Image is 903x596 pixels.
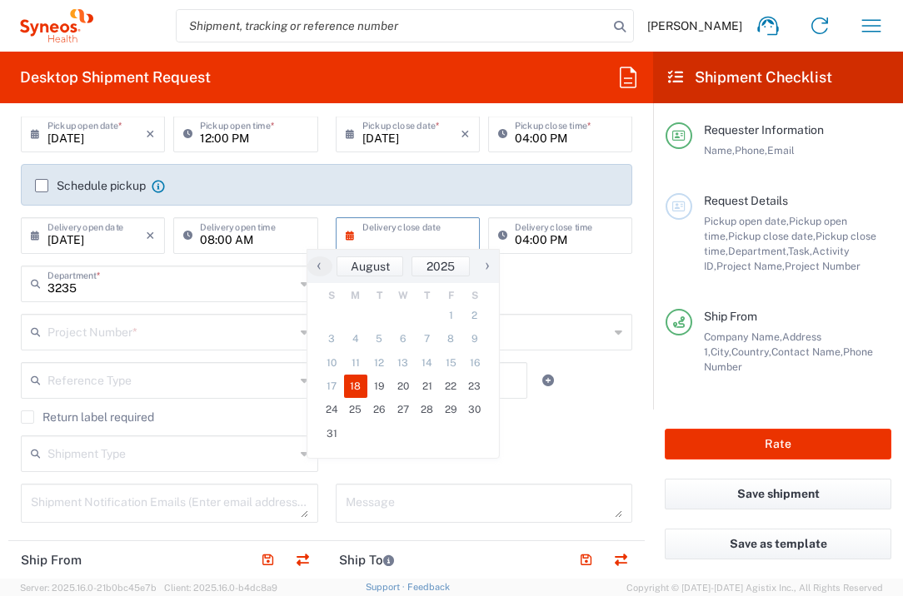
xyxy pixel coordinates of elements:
[344,398,368,421] span: 25
[307,256,332,276] button: ‹
[704,215,789,227] span: Pickup open date,
[367,287,392,304] th: weekday
[704,330,782,343] span: Company Name,
[392,287,416,304] th: weekday
[415,287,439,304] th: weekday
[351,260,390,273] span: August
[461,121,470,147] i: ×
[392,351,416,375] span: 13
[536,369,560,392] a: Add Reference
[20,583,157,593] span: Server: 2025.16.0-21b0bc45e7b
[20,67,211,87] h2: Desktop Shipment Request
[665,529,891,559] button: Save as template
[177,10,608,42] input: Shipment, tracking or reference number
[415,375,439,398] span: 21
[320,327,344,350] span: 3
[21,552,82,569] h2: Ship From
[439,375,463,398] span: 22
[392,375,416,398] span: 20
[320,351,344,375] span: 10
[668,67,832,87] h2: Shipment Checklist
[716,260,785,272] span: Project Name,
[392,398,416,421] span: 27
[728,230,816,242] span: Pickup close date,
[767,144,795,156] span: Email
[415,327,439,350] span: 7
[367,398,392,421] span: 26
[439,287,463,304] th: weekday
[320,422,344,445] span: 31
[21,410,154,424] label: Return label required
[731,345,771,358] span: Country,
[704,310,757,323] span: Ship From
[704,123,824,137] span: Requester Information
[462,351,486,375] span: 16
[711,345,731,358] span: City,
[146,121,155,147] i: ×
[320,398,344,421] span: 24
[427,260,455,273] span: 2025
[665,479,891,509] button: Save shipment
[647,18,742,33] span: [PERSON_NAME]
[462,375,486,398] span: 23
[146,222,155,249] i: ×
[366,582,407,592] a: Support
[439,398,463,421] span: 29
[475,256,500,276] span: ›
[462,398,486,421] span: 30
[439,351,463,375] span: 15
[474,256,499,276] button: ›
[307,256,332,276] span: ‹
[367,375,392,398] span: 19
[344,327,368,350] span: 4
[337,256,403,276] button: August
[704,144,735,156] span: Name,
[367,351,392,375] span: 12
[785,260,861,272] span: Project Number
[788,245,812,257] span: Task,
[320,375,344,398] span: 17
[728,245,788,257] span: Department,
[407,582,450,592] a: Feedback
[164,583,277,593] span: Client: 2025.16.0-b4dc8a9
[412,256,470,276] button: 2025
[771,345,843,358] span: Contact Name,
[320,287,344,304] th: weekday
[462,327,486,350] span: 9
[307,256,499,276] bs-datepicker-navigation-view: ​ ​ ​
[392,327,416,350] span: 6
[344,375,368,398] span: 18
[344,351,368,375] span: 11
[307,249,500,459] bs-datepicker-container: calendar
[415,351,439,375] span: 14
[439,304,463,327] span: 1
[735,144,767,156] span: Phone,
[665,429,891,459] button: Rate
[367,327,392,350] span: 5
[439,327,463,350] span: 8
[704,194,788,207] span: Request Details
[344,287,368,304] th: weekday
[339,552,394,569] h2: Ship To
[462,304,486,327] span: 2
[626,580,883,595] span: Copyright © [DATE]-[DATE] Agistix Inc., All Rights Reserved
[462,287,486,304] th: weekday
[415,398,439,421] span: 28
[35,179,146,192] label: Schedule pickup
